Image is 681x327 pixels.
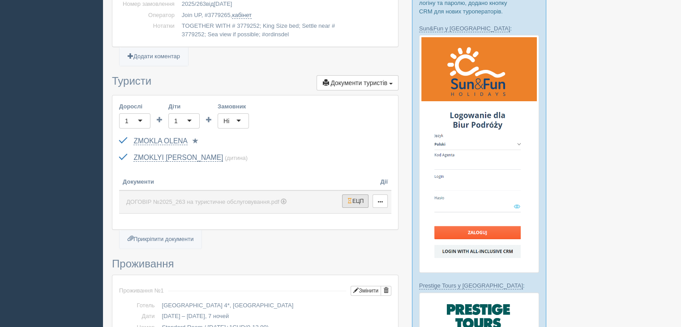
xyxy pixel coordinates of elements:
a: Prestige Tours у [GEOGRAPHIC_DATA] [419,282,523,289]
label: Діти [168,102,200,111]
span: [DATE] [214,0,232,7]
td: Нотатки [119,21,178,40]
td: TOGETHER WITH # 3779252; King Size bed; Settle near # 3779252; Sea view if possible; #ordinsdel [178,21,391,40]
th: Документи [119,166,338,190]
p: : [419,24,539,33]
button: ЕЦП [342,194,369,208]
span: ДОГОВІР №2025_263 на туристичне обслуговування.pdf [126,198,279,205]
button: Документи туристів [317,75,398,90]
th: Дії [338,166,391,190]
a: ДОГОВІР №2025_263 на туристичне обслуговування.pdf [123,194,335,210]
label: Дорослі [119,102,150,111]
a: Додати коментар [120,47,188,66]
td: [DATE] – [DATE], 7 ночей [158,311,391,322]
label: Замовник [218,102,249,111]
span: 1 [161,287,164,294]
h3: Туристи [112,75,398,90]
span: 2025/263 [182,0,206,7]
a: ZMOKLYI [PERSON_NAME] [133,154,223,162]
a: кабінет [232,12,251,19]
td: Готель [119,300,158,311]
span: 3779265 [208,12,231,18]
div: 1 [125,116,128,125]
td: Проживання № [119,282,164,300]
span: Документи туристів [330,79,387,86]
td: Join UP, # , [178,10,391,21]
div: Ні [223,116,229,125]
div: 1 [174,116,178,125]
button: Змінити [351,286,381,296]
a: ZMOKLA OLENA [133,137,187,145]
h3: Проживання [112,258,398,270]
td: Оператор [119,10,178,21]
a: Sun&Fun у [GEOGRAPHIC_DATA] [419,25,510,32]
img: sun-fun-%D0%BB%D0%BE%D0%B3%D1%96%D0%BD-%D1%87%D0%B5%D1%80%D0%B5%D0%B7-%D1%81%D1%80%D0%BC-%D0%B4%D... [419,35,539,273]
td: Дати [119,311,158,322]
span: (дитина) [225,155,248,161]
a: Прикріпити документи [120,230,201,249]
p: : [419,281,539,290]
td: [GEOGRAPHIC_DATA] 4*, [GEOGRAPHIC_DATA] [158,300,391,311]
